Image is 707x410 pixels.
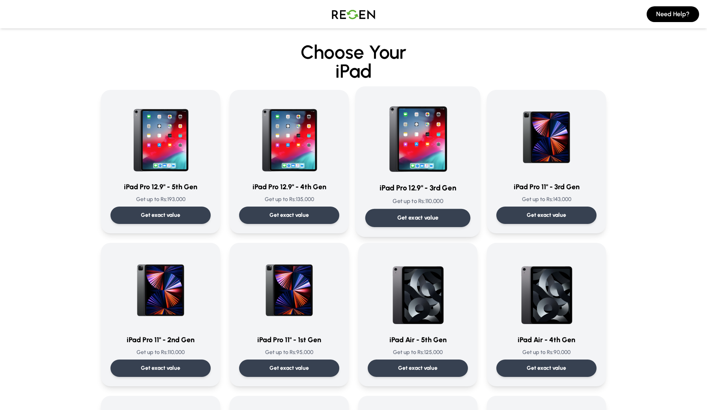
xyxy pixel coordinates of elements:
img: iPad Pro 12.9-inch - 4th Generation (2020) [251,99,327,175]
h3: iPad Air - 5th Gen [368,334,468,345]
p: Get up to Rs: 193,000 [110,196,211,203]
p: Get exact value [527,364,566,372]
p: Get exact value [398,364,438,372]
h3: iPad Pro 12.9" - 3rd Gen [365,183,471,194]
p: Get exact value [269,211,309,219]
h3: iPad Air - 4th Gen [496,334,597,345]
img: iPad Pro 11-inch - 1st Generation (2018) [251,252,327,328]
h3: iPad Pro 12.9" - 4th Gen [239,181,339,192]
p: Get exact value [141,211,180,219]
img: iPad Air - 4th Generation (2020) [509,252,584,328]
button: Need Help? [647,6,699,22]
p: Get exact value [269,364,309,372]
h3: iPad Pro 11" - 1st Gen [239,334,339,345]
p: Get exact value [397,214,439,222]
h3: iPad Pro 12.9" - 5th Gen [110,181,211,192]
p: Get exact value [141,364,180,372]
img: iPad Pro 11-inch - 2nd Generation (2020) [123,252,198,328]
p: Get up to Rs: 125,000 [368,348,468,356]
span: iPad [58,61,649,80]
img: Logo [326,3,381,25]
h3: iPad Pro 11" - 3rd Gen [496,181,597,192]
p: Get up to Rs: 95,000 [239,348,339,356]
h3: iPad Pro 11" - 2nd Gen [110,334,211,345]
p: Get up to Rs: 90,000 [496,348,597,356]
p: Get up to Rs: 135,000 [239,196,339,203]
img: iPad Pro 12.9-inch - 3rd Generation (2018) [378,96,458,176]
p: Get up to Rs: 110,000 [365,197,471,205]
img: iPad Pro 11-inch - 3rd Generation (2021) [509,99,584,175]
img: iPad Pro 12.9-inch - 5th Generation (2021) [123,99,198,175]
p: Get exact value [527,211,566,219]
img: iPad Air - 5th Generation (2022) [380,252,456,328]
p: Get up to Rs: 110,000 [110,348,211,356]
p: Get up to Rs: 143,000 [496,196,597,203]
span: Choose Your [301,41,406,63]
